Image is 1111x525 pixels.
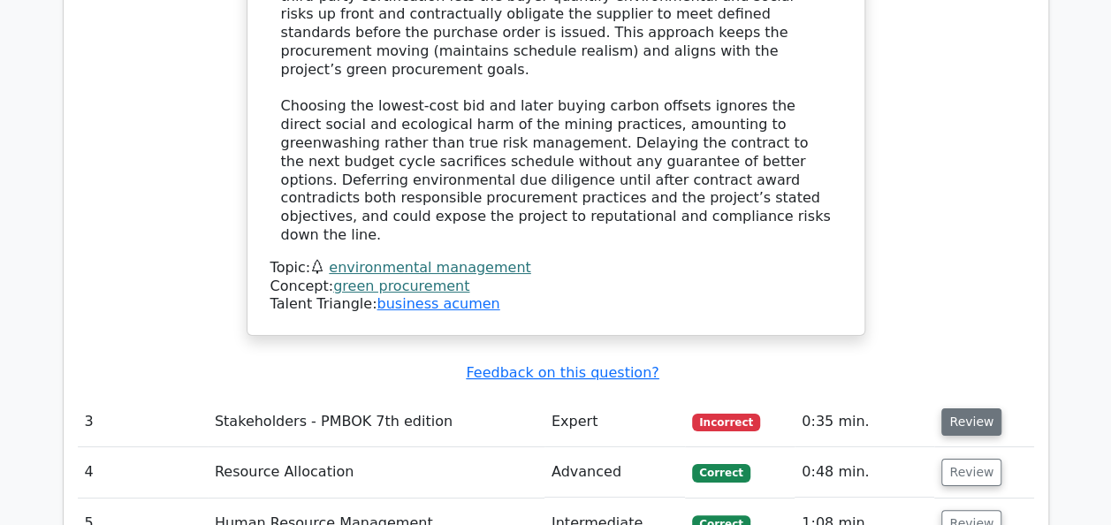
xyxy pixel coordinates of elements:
[941,408,1001,436] button: Review
[466,364,658,381] a: Feedback on this question?
[692,464,750,482] span: Correct
[270,259,841,314] div: Talent Triangle:
[544,397,685,447] td: Expert
[270,259,841,278] div: Topic:
[333,278,469,294] a: green procurement
[270,278,841,296] div: Concept:
[941,459,1001,486] button: Review
[795,397,934,447] td: 0:35 min.
[208,397,544,447] td: Stakeholders - PMBOK 7th edition
[78,397,208,447] td: 3
[795,447,934,498] td: 0:48 min.
[78,447,208,498] td: 4
[377,295,499,312] a: business acumen
[329,259,530,276] a: environmental management
[544,447,685,498] td: Advanced
[208,447,544,498] td: Resource Allocation
[692,414,760,431] span: Incorrect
